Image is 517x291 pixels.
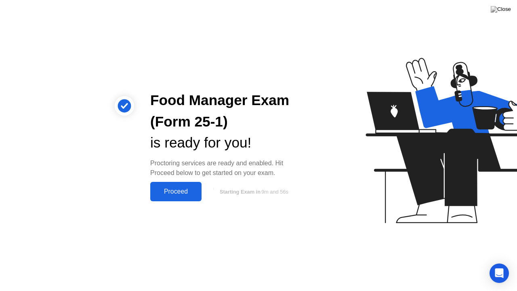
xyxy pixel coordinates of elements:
span: 9m and 56s [261,189,288,195]
div: Food Manager Exam (Form 25-1) [150,90,301,133]
div: Open Intercom Messenger [490,264,509,283]
div: Proceed [153,188,199,195]
img: Close [491,6,511,13]
div: is ready for you! [150,132,301,154]
button: Starting Exam in9m and 56s [206,184,301,199]
div: Proctoring services are ready and enabled. Hit Proceed below to get started on your exam. [150,158,301,178]
button: Proceed [150,182,202,201]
